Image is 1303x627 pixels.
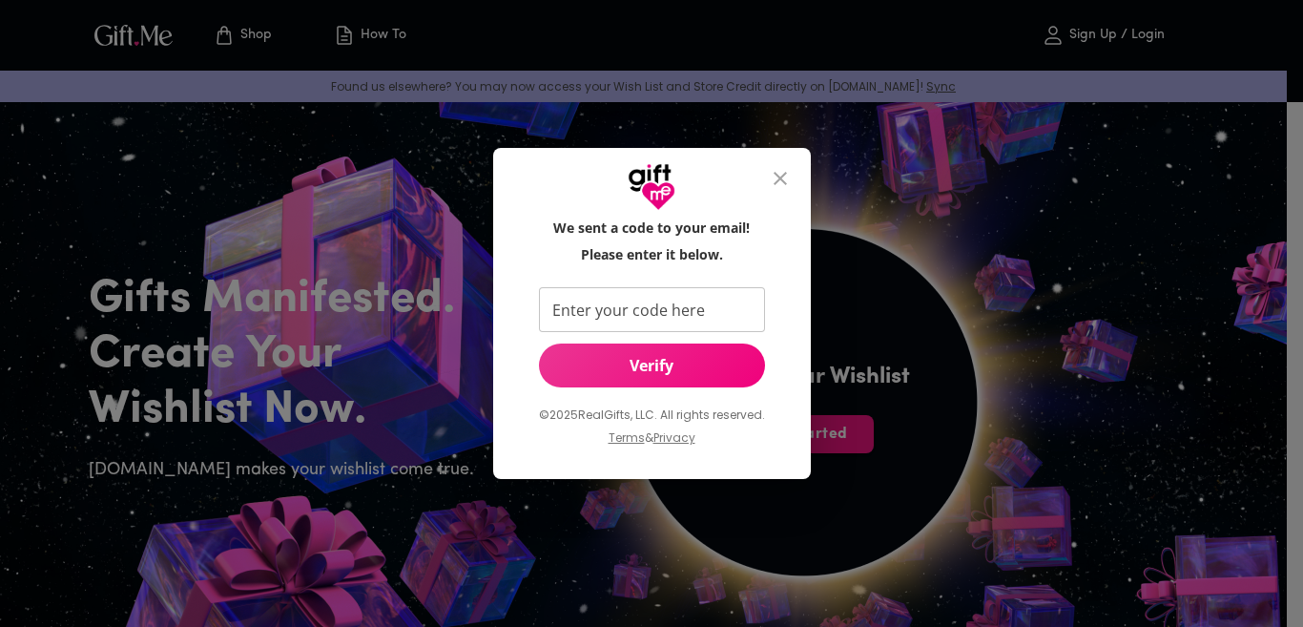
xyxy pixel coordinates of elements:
button: close [757,156,803,201]
button: Verify [539,344,765,387]
a: Privacy [653,429,695,446]
a: Terms [609,429,645,446]
img: GiftMe Logo [628,163,675,211]
span: Verify [539,355,765,376]
p: & [645,428,653,464]
p: © 2025 RealGifts, LLC. All rights reserved. [539,403,765,428]
h6: We sent a code to your email! [553,219,750,238]
h6: Please enter it below. [581,245,723,264]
